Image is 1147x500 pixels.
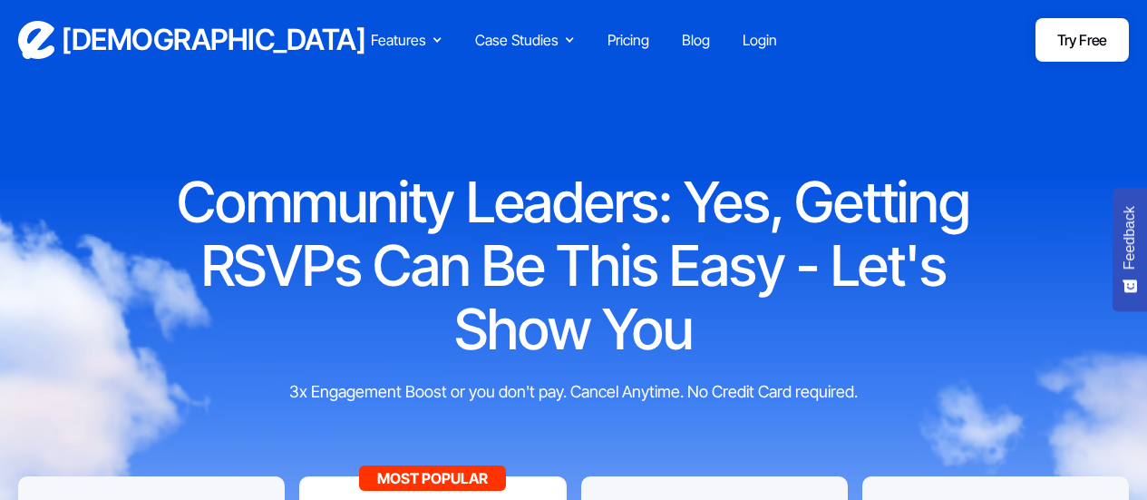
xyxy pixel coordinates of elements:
button: Feedback - Show survey [1113,188,1147,311]
div: Case Studies [475,29,575,51]
a: Pricing [608,29,649,51]
div: Most Popular [359,466,506,491]
div: Features [371,29,442,51]
div: Case Studies [475,29,559,51]
div: Features [371,29,426,51]
a: home [18,21,362,59]
div: 3x Engagement Boost or you don't pay. Cancel Anytime. No Credit Card required. [234,379,914,404]
a: Login [743,29,777,51]
h1: Community Leaders: Yes, Getting RSVPs Can Be This Easy - Let's Show You [139,171,1009,361]
a: Blog [682,29,710,51]
span: Feedback [1122,206,1138,270]
a: Try Free [1035,18,1129,62]
h3: [DEMOGRAPHIC_DATA] [62,22,365,58]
